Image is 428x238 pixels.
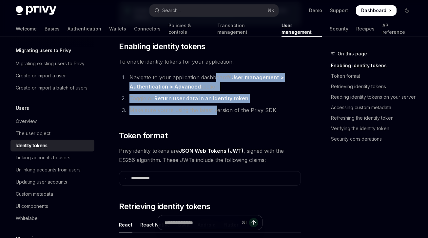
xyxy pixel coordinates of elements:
[16,21,37,37] a: Welcome
[10,82,94,94] a: Create or import a batch of users
[10,152,94,164] a: Linking accounts to users
[331,113,418,123] a: Refreshing the identity token
[16,72,66,80] div: Create or import a user
[179,148,243,154] a: JSON Web Tokens (JWT)
[331,123,418,134] a: Verifying the identity token
[331,60,418,71] a: Enabling identity tokens
[309,7,322,14] a: Demo
[162,7,181,14] div: Search...
[330,7,348,14] a: Support
[10,115,94,127] a: Overview
[127,106,301,115] li: Make sure you’re using the latest version of the Privy SDK
[109,21,126,37] a: Wallets
[282,21,322,37] a: User management
[16,202,48,210] div: UI components
[150,5,279,16] button: Open search
[119,146,301,165] span: Privy identity tokens are , signed with the ES256 algorithm. These JWTs include the following cla...
[217,21,274,37] a: Transaction management
[134,21,161,37] a: Connectors
[16,178,67,186] div: Updating user accounts
[16,166,81,174] div: Unlinking accounts from users
[168,21,209,37] a: Policies & controls
[382,21,412,37] a: API reference
[10,176,94,188] a: Updating user accounts
[16,154,70,162] div: Linking accounts to users
[16,60,85,68] div: Migrating existing users to Privy
[16,214,39,222] div: Whitelabel
[338,50,367,58] span: On this page
[10,212,94,224] a: Whitelabel
[16,6,56,15] img: dark logo
[331,92,418,102] a: Reading identity tokens on your server
[10,70,94,82] a: Create or import a user
[331,102,418,113] a: Accessing custom metadata
[165,215,239,230] input: Ask a question...
[10,188,94,200] a: Custom metadata
[16,117,37,125] div: Overview
[16,84,88,92] div: Create or import a batch of users
[10,128,94,139] a: The user object
[127,73,301,91] li: Navigate to your application dashboard’s section
[68,21,101,37] a: Authentication
[331,134,418,144] a: Security considerations
[356,21,375,37] a: Recipes
[127,94,301,103] li: Toggle on
[119,41,205,52] span: Enabling identity tokens
[16,47,71,54] h5: Migrating users to Privy
[10,58,94,69] a: Migrating existing users to Privy
[45,21,60,37] a: Basics
[249,218,258,227] button: Send message
[402,5,412,16] button: Toggle dark mode
[361,7,386,14] span: Dashboard
[331,81,418,92] a: Retrieving identity tokens
[10,140,94,151] a: Identity tokens
[16,129,50,137] div: The user object
[356,5,397,16] a: Dashboard
[16,104,29,112] h5: Users
[10,164,94,176] a: Unlinking accounts from users
[267,8,274,13] span: ⌘ K
[16,190,53,198] div: Custom metadata
[330,21,348,37] a: Security
[119,201,210,212] span: Retrieving identity tokens
[119,57,301,66] span: To enable identity tokens for your application:
[154,95,248,102] strong: Return user data in an identity token
[10,200,94,212] a: UI components
[119,130,167,141] span: Token format
[331,71,418,81] a: Token format
[16,142,48,149] div: Identity tokens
